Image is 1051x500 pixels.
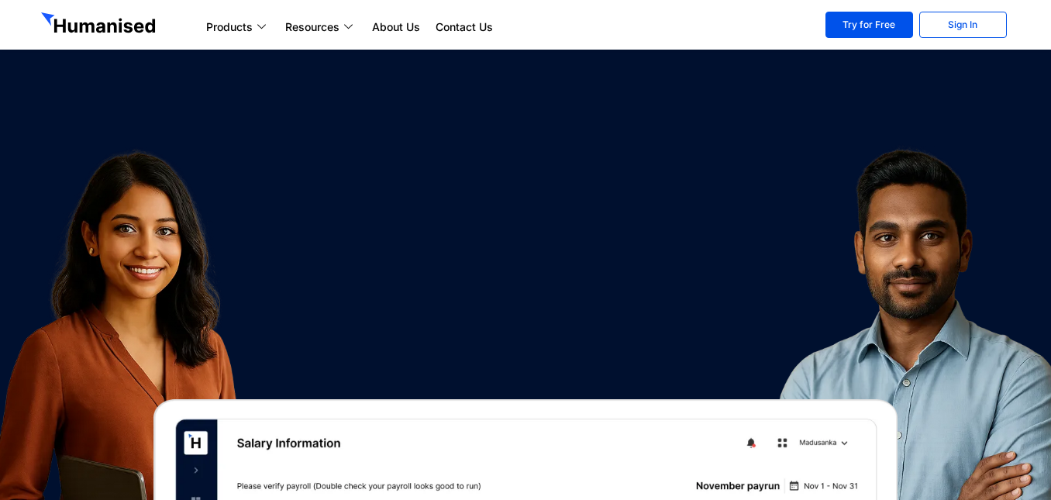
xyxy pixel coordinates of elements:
a: About Us [364,18,428,36]
a: Products [198,18,277,36]
a: Contact Us [428,18,501,36]
a: Resources [277,18,364,36]
img: GetHumanised Logo [41,12,159,37]
a: Try for Free [825,12,913,38]
a: Sign In [919,12,1007,38]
